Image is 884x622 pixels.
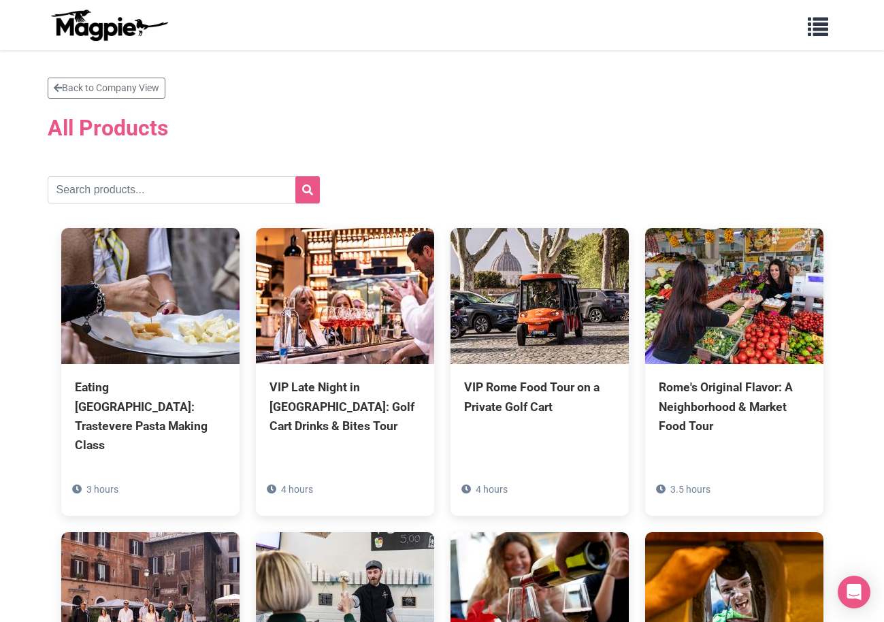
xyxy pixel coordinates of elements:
[256,228,434,496] a: VIP Late Night in [GEOGRAPHIC_DATA]: Golf Cart Drinks & Bites Tour 4 hours
[86,484,118,495] span: 3 hours
[269,378,421,435] div: VIP Late Night in [GEOGRAPHIC_DATA]: Golf Cart Drinks & Bites Tour
[48,107,837,149] h2: All Products
[838,576,870,608] div: Open Intercom Messenger
[281,484,313,495] span: 4 hours
[61,228,240,364] img: Eating Rome: Trastevere Pasta Making Class
[451,228,629,364] img: VIP Rome Food Tour on a Private Golf Cart
[61,228,240,516] a: Eating [GEOGRAPHIC_DATA]: Trastevere Pasta Making Class 3 hours
[48,78,165,99] a: Back to Company View
[645,228,823,496] a: Rome's Original Flavor: A Neighborhood & Market Food Tour 3.5 hours
[75,378,226,455] div: Eating [GEOGRAPHIC_DATA]: Trastevere Pasta Making Class
[48,9,170,42] img: logo-ab69f6fb50320c5b225c76a69d11143b.png
[659,378,810,435] div: Rome's Original Flavor: A Neighborhood & Market Food Tour
[476,484,508,495] span: 4 hours
[48,176,320,203] input: Search products...
[451,228,629,477] a: VIP Rome Food Tour on a Private Golf Cart 4 hours
[464,378,615,416] div: VIP Rome Food Tour on a Private Golf Cart
[256,228,434,364] img: VIP Late Night in Rome: Golf Cart Drinks & Bites Tour
[670,484,710,495] span: 3.5 hours
[645,228,823,364] img: Rome's Original Flavor: A Neighborhood & Market Food Tour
